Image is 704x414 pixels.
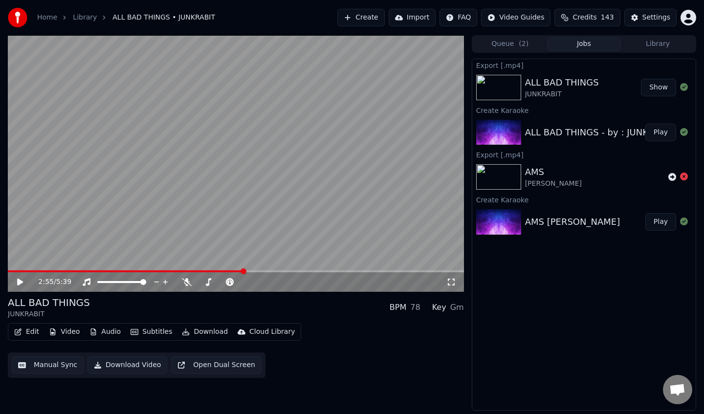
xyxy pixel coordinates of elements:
div: / [39,277,62,287]
div: ALL BAD THINGS - by : JUNKRABIT [525,126,674,139]
button: Manual Sync [12,356,84,374]
button: Jobs [547,37,621,51]
div: 78 [410,302,420,313]
img: youka [8,8,27,27]
button: Play [645,124,676,141]
div: BPM [390,302,406,313]
div: Export [.mp4] [472,59,696,71]
button: Credits143 [554,9,620,26]
button: Open Dual Screen [171,356,262,374]
div: Open chat [663,375,692,404]
button: Queue [473,37,547,51]
button: Download Video [88,356,167,374]
span: 143 [601,13,614,22]
button: Video Guides [481,9,550,26]
a: Library [73,13,97,22]
button: Audio [86,325,125,339]
span: 5:39 [56,277,71,287]
div: [PERSON_NAME] [525,179,582,189]
button: Settings [624,9,677,26]
div: JUNKRABIT [8,309,90,319]
div: Key [432,302,446,313]
button: FAQ [440,9,477,26]
div: ALL BAD THINGS [525,76,599,89]
button: Show [641,79,676,96]
button: Video [45,325,84,339]
div: Gm [450,302,464,313]
span: ALL BAD THINGS • JUNKRABIT [112,13,215,22]
div: Create Karaoke [472,104,696,116]
div: JUNKRABIT [525,89,599,99]
span: ( 2 ) [519,39,528,49]
span: Credits [572,13,596,22]
button: Library [621,37,695,51]
div: Create Karaoke [472,194,696,205]
button: Play [645,213,676,231]
div: AMS [PERSON_NAME] [525,215,620,229]
div: ALL BAD THINGS [8,296,90,309]
div: AMS [525,165,582,179]
span: 2:55 [39,277,54,287]
div: Cloud Library [249,327,295,337]
button: Import [389,9,436,26]
a: Home [37,13,57,22]
button: Create [337,9,385,26]
div: Settings [642,13,670,22]
nav: breadcrumb [37,13,215,22]
button: Edit [10,325,43,339]
button: Subtitles [127,325,176,339]
button: Download [178,325,232,339]
div: Export [.mp4] [472,149,696,160]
